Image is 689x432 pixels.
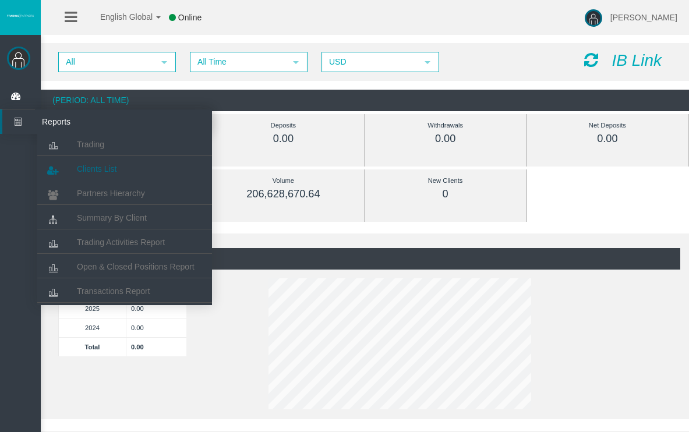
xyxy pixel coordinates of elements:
a: Trading Activities Report [37,232,212,253]
div: 0 [391,187,500,201]
span: Reports [33,109,147,134]
img: user-image [585,9,602,27]
div: 0.00 [553,132,662,146]
td: 0.00 [126,318,187,337]
span: Trading [77,140,104,149]
span: Transactions Report [77,286,150,296]
td: 2024 [59,318,126,337]
i: IB Link [612,51,662,69]
a: Clients List [37,158,212,179]
span: select [291,58,301,67]
div: Withdrawals [391,119,500,132]
td: 0.00 [126,337,187,356]
span: Online [178,13,202,22]
span: select [160,58,169,67]
div: New Clients [391,174,500,187]
div: Deposits [229,119,337,132]
div: (Period: All Time) [41,90,689,111]
div: 206,628,670.64 [229,187,337,201]
div: (Period: All Time) [50,248,680,270]
a: Open & Closed Positions Report [37,256,212,277]
img: logo.svg [6,13,35,18]
span: English Global [85,12,153,22]
i: Reload Dashboard [584,52,598,68]
div: Volume [229,174,337,187]
a: Summary By Client [37,207,212,228]
td: 2025 [59,299,126,318]
span: Partners Hierarchy [77,189,145,198]
span: Open & Closed Positions Report [77,262,195,271]
span: Clients List [77,164,116,173]
div: Net Deposits [553,119,662,132]
span: All Time [191,53,285,71]
a: Partners Hierarchy [37,183,212,204]
a: Reports [2,109,212,134]
span: All [59,53,154,71]
a: Transactions Report [37,281,212,302]
span: select [423,58,432,67]
span: Trading Activities Report [77,238,165,247]
div: 0.00 [391,132,500,146]
td: Total [59,337,126,356]
a: Trading [37,134,212,155]
span: [PERSON_NAME] [610,13,677,22]
span: USD [323,53,417,71]
td: 0.00 [126,299,187,318]
span: Summary By Client [77,213,147,222]
div: 0.00 [229,132,337,146]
